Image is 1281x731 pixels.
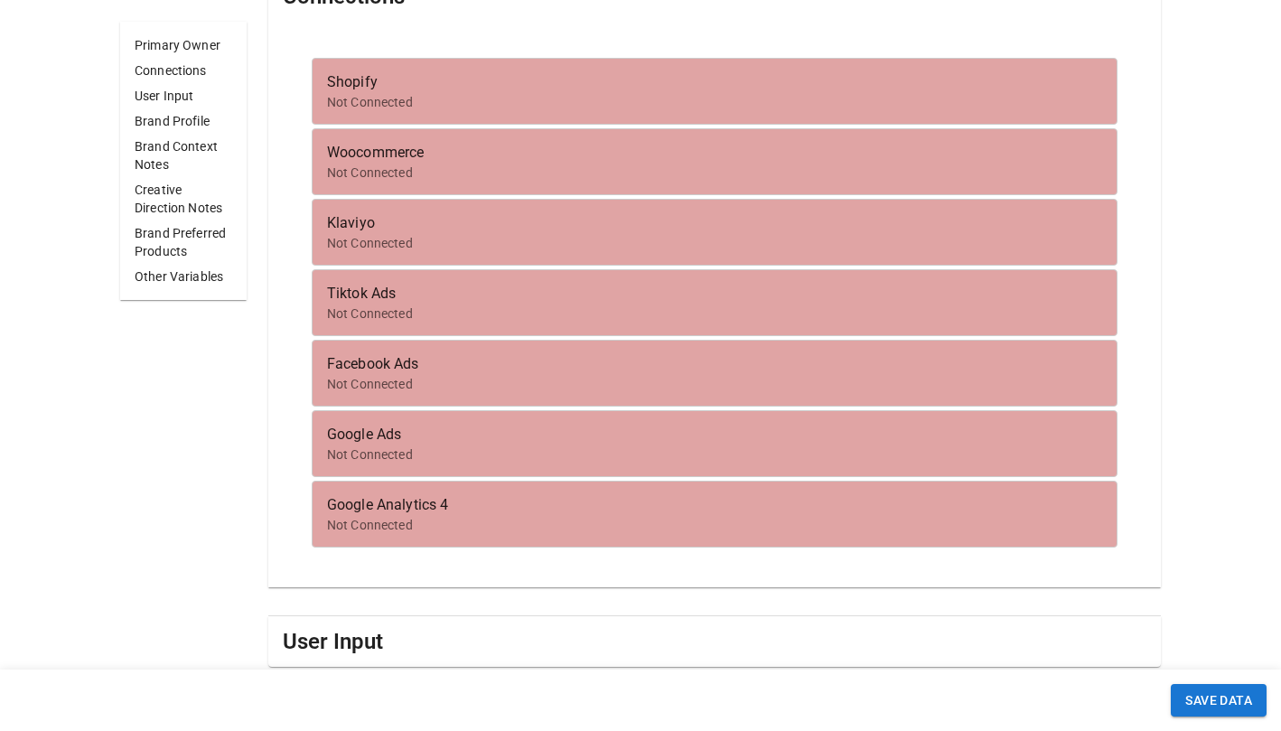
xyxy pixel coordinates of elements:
p: Brand Profile [135,112,232,130]
p: User Input [135,87,232,105]
div: User Input [268,616,1161,667]
p: Brand Preferred Products [135,224,232,260]
p: Not Connected [327,305,1102,323]
p: Brand Context Notes [135,137,232,173]
p: Other Variables [135,267,232,286]
span: google analytics 4 [327,494,1102,516]
p: Not Connected [327,234,1102,252]
span: klaviyo [327,212,1102,234]
button: SAVE DATA [1171,684,1267,717]
span: google ads [327,424,1102,445]
span: woocommerce [327,142,1102,164]
span: facebook ads [327,353,1102,375]
p: Not Connected [327,445,1102,464]
p: Not Connected [327,375,1102,393]
p: Not Connected [327,93,1102,111]
h5: User Input [283,627,383,656]
p: Connections [135,61,232,80]
p: Not Connected [327,516,1102,534]
span: tiktok ads [327,283,1102,305]
p: Not Connected [327,164,1102,182]
p: Primary Owner [135,36,232,54]
p: Creative Direction Notes [135,181,232,217]
span: shopify [327,71,1102,93]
